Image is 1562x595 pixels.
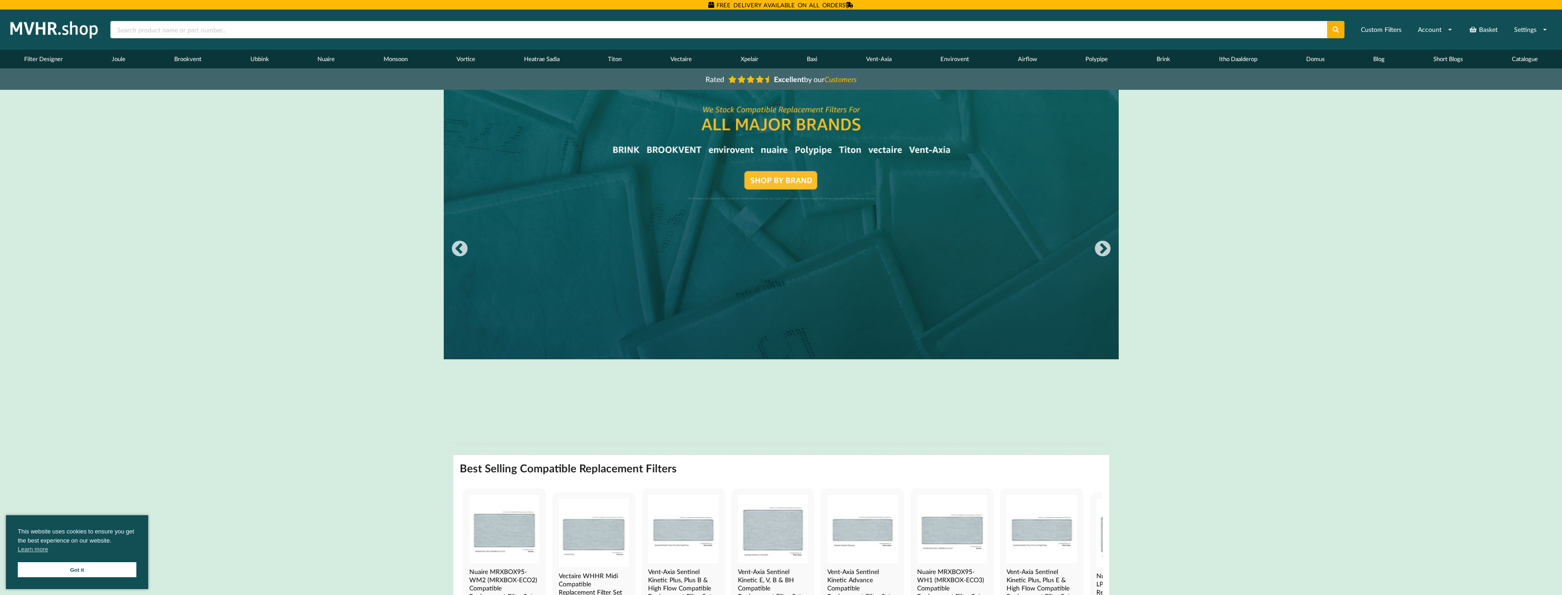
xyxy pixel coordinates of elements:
a: Airflow [993,50,1061,68]
a: Xpelair [716,50,783,68]
img: Vent-Axia Sentinel Kinetic Advance Compatible MVHR Filter Replacement Set from MVHR.shop [827,495,898,563]
img: mvhr.shop.png [6,18,102,41]
a: Basket [1463,21,1504,38]
img: Nuaire MRXBOX95-WH1 Compatible MVHR Filter Replacement Set from MVHR.shop [917,495,987,563]
a: Settings [1508,21,1553,38]
a: Itho Daalderop [1194,50,1282,68]
a: Nuaire [293,50,359,68]
a: Brink [1132,50,1195,68]
a: Custom Filters [1355,21,1407,38]
a: Vortice [432,50,499,68]
a: Polypipe [1061,50,1132,68]
a: Envirovent [916,50,994,68]
img: Vectaire WHHR Midi Compatible MVHR Filter Replacement Set from MVHR.shop [559,499,629,567]
a: Got it cookie [18,562,136,577]
a: Short Blogs [1409,50,1488,68]
a: Vectaire [646,50,716,68]
a: Baxi [783,50,842,68]
a: Ubbink [226,50,293,68]
button: Next [1094,240,1112,259]
div: cookieconsent [6,515,148,589]
a: Catalogue [1487,50,1562,68]
a: cookies - Learn more [18,545,48,554]
img: Nuaire MRXBOX95-WM2 Compatible MVHR Filter Replacement Set from MVHR.shop [469,495,540,563]
a: Blog [1349,50,1409,68]
img: Vent-Axia Sentinel Kinetic Plus, Plus B & High Flow Compatible MVHR Filter Replacement Set from M... [648,495,718,563]
img: Vent-Axia Sentinel Kinetic Plus E & High Flow Compatible MVHR Filter Replacement Set from MVHR.shop [1007,495,1077,563]
a: Account [1412,21,1458,38]
input: Search product name or part number... [110,21,1327,38]
a: Vent-Axia [842,50,916,68]
button: Previous [451,240,469,259]
a: Rated Excellentby ourCustomers [699,72,863,87]
a: Heatrae Sadia [499,50,584,68]
i: Customers [825,75,856,83]
span: Rated [706,75,724,83]
a: Monsoon [359,50,432,68]
a: Domus [1282,50,1349,68]
img: Vent-Axia Sentinel Kinetic E, V, B & BH Compatible MVHR Filter Replacement Set from MVHR.shop [738,495,808,563]
a: Brookvent [150,50,226,68]
a: Joule [88,50,150,68]
img: Nuaire MRXBOX95B-LP1 Compatible MVHR Filter Replacement Set from MVHR.shop [1096,499,1167,567]
a: Titon [584,50,646,68]
h2: Best Selling Compatible Replacement Filters [460,461,677,476]
b: Excellent [774,75,804,83]
span: This website uses cookies to ensure you get the best experience on our website. [18,527,136,556]
span: by our [774,75,856,83]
